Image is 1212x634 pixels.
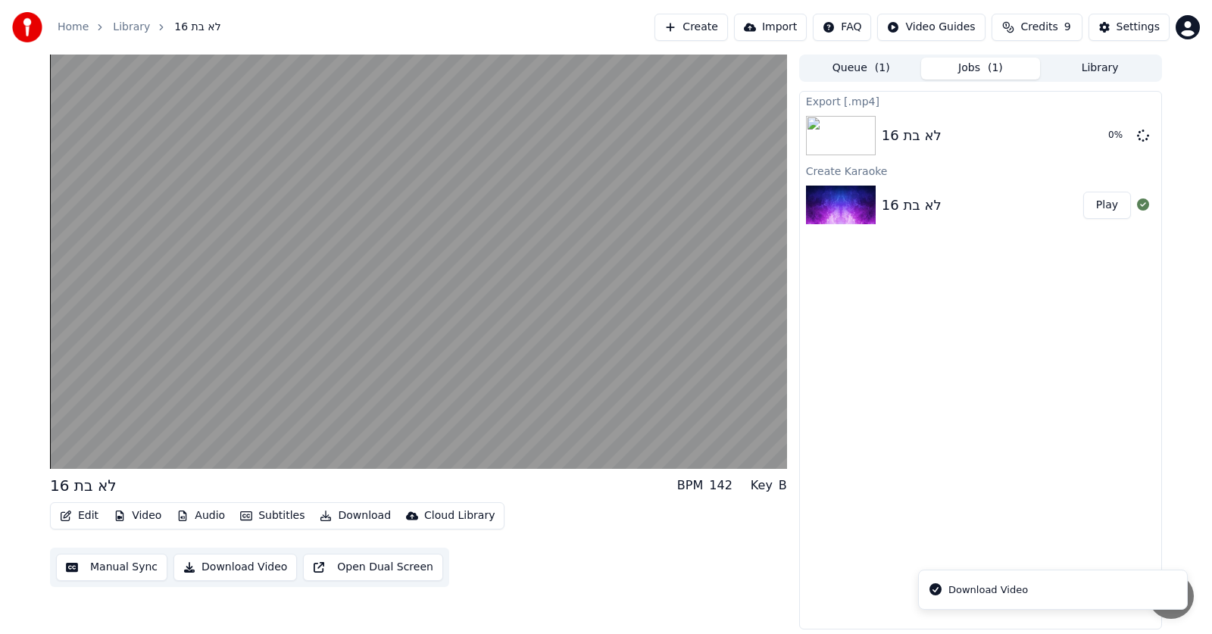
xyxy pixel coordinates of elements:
button: Credits9 [992,14,1082,41]
span: 9 [1064,20,1071,35]
button: Settings [1089,14,1170,41]
button: Download Video [173,554,297,581]
button: Video [108,505,167,526]
div: Download Video [948,582,1028,598]
div: Settings [1117,20,1160,35]
div: 0 % [1108,130,1131,142]
div: B [779,476,787,495]
nav: breadcrumb [58,20,221,35]
button: Play [1083,192,1131,219]
span: ( 1 ) [988,61,1003,76]
button: Queue [801,58,921,80]
span: ( 1 ) [875,61,890,76]
button: Audio [170,505,231,526]
div: לא בת 16 [50,475,117,496]
a: Home [58,20,89,35]
button: Subtitles [234,505,311,526]
div: Cloud Library [424,508,495,523]
div: לא בת 16 [882,125,942,146]
div: לא בת 16 [882,195,942,216]
button: Create [654,14,728,41]
button: Video Guides [877,14,985,41]
button: Edit [54,505,105,526]
span: לא בת 16 [174,20,220,35]
button: Import [734,14,807,41]
button: Open Dual Screen [303,554,443,581]
button: FAQ [813,14,871,41]
div: Create Karaoke [800,161,1161,180]
a: Library [113,20,150,35]
div: BPM [677,476,703,495]
button: Jobs [921,58,1041,80]
span: Credits [1020,20,1057,35]
img: youka [12,12,42,42]
button: Manual Sync [56,554,167,581]
div: 142 [709,476,733,495]
button: Download [314,505,397,526]
button: Library [1040,58,1160,80]
div: Key [751,476,773,495]
div: Export [.mp4] [800,92,1161,110]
